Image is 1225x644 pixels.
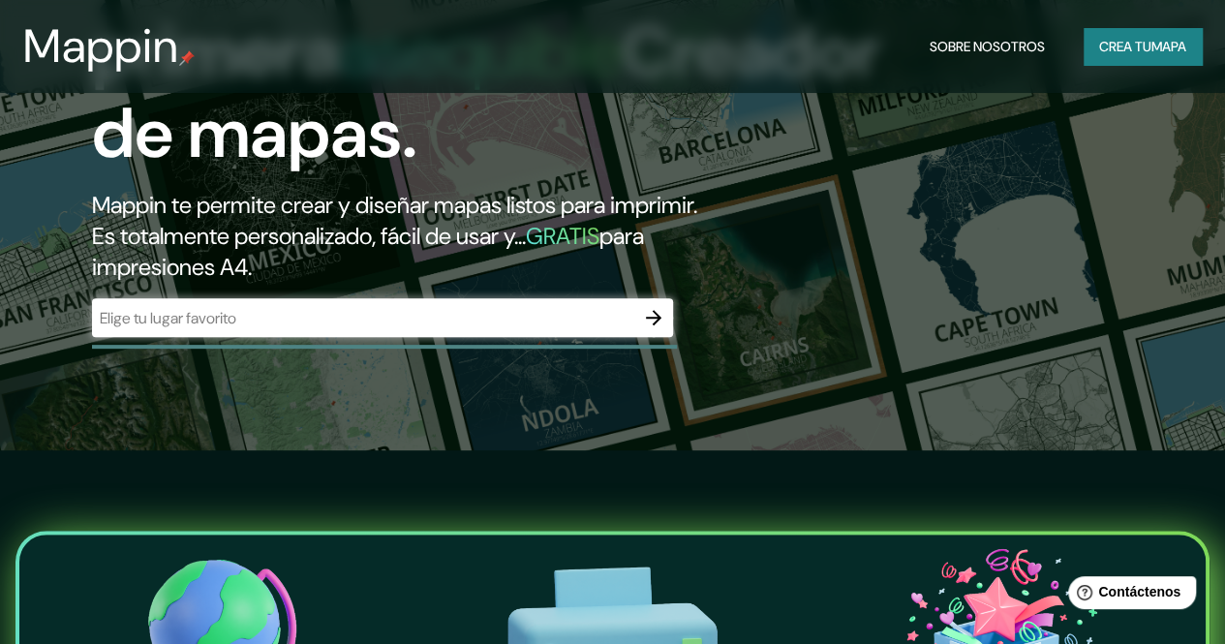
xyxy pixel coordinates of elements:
[526,221,599,251] font: GRATIS
[1099,38,1151,55] font: Crea tu
[92,190,697,220] font: Mappin te permite crear y diseñar mapas listos para imprimir.
[930,38,1045,55] font: Sobre nosotros
[1084,28,1202,65] button: Crea tumapa
[1151,38,1186,55] font: mapa
[922,28,1053,65] button: Sobre nosotros
[179,50,195,66] img: pin de mapeo
[92,221,526,251] font: Es totalmente personalizado, fácil de usar y...
[92,221,644,282] font: para impresiones A4.
[23,15,179,77] font: Mappin
[92,307,634,329] input: Elige tu lugar favorito
[1053,568,1204,623] iframe: Lanzador de widgets de ayuda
